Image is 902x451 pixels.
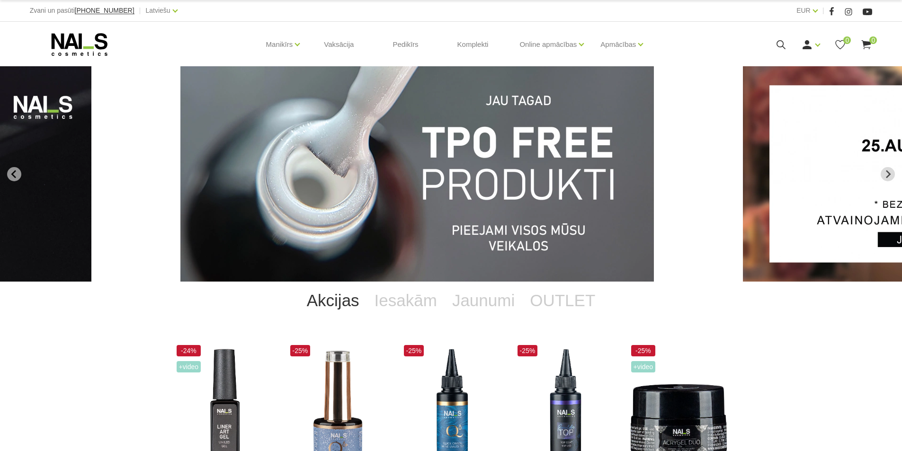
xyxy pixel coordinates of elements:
a: Akcijas [299,282,367,319]
a: Komplekti [450,22,496,67]
a: 0 [834,39,846,51]
span: -25% [631,345,656,356]
button: Next slide [881,167,895,181]
span: +Video [631,361,656,372]
a: 0 [860,39,872,51]
a: Vaksācija [316,22,361,67]
span: -25% [518,345,538,356]
span: 0 [843,36,851,44]
a: [PHONE_NUMBER] [75,7,134,14]
a: OUTLET [522,282,603,319]
a: Online apmācības [519,26,577,63]
a: Latviešu [146,5,170,16]
span: -24% [177,345,201,356]
a: EUR [796,5,811,16]
span: | [822,5,824,17]
button: Go to last slide [7,167,21,181]
a: Apmācības [600,26,636,63]
li: 1 of 13 [180,66,722,282]
span: -25% [404,345,424,356]
div: Zvani un pasūti [30,5,134,17]
a: Iesakām [367,282,445,319]
span: 0 [869,36,877,44]
a: Jaunumi [445,282,522,319]
span: +Video [177,361,201,372]
a: Manikīrs [266,26,293,63]
span: -25% [290,345,311,356]
a: Pedikīrs [385,22,426,67]
span: | [139,5,141,17]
